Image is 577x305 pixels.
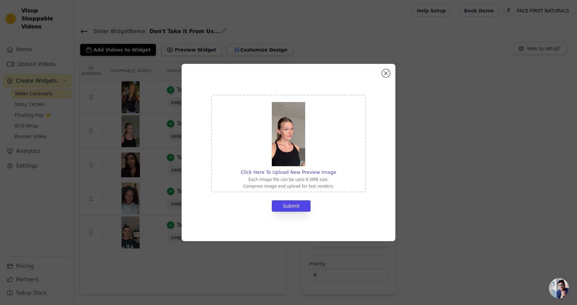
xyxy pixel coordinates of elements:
p: Compress image and upload for fast renders. [241,184,336,189]
button: Close modal [382,69,390,77]
img: preview [272,102,305,166]
button: Submit [272,200,311,212]
span: Click Here To Upload New Preview Image [241,170,336,175]
a: Open chat [549,278,569,298]
p: Each image file can be upto 0.5MB size. [241,177,336,182]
